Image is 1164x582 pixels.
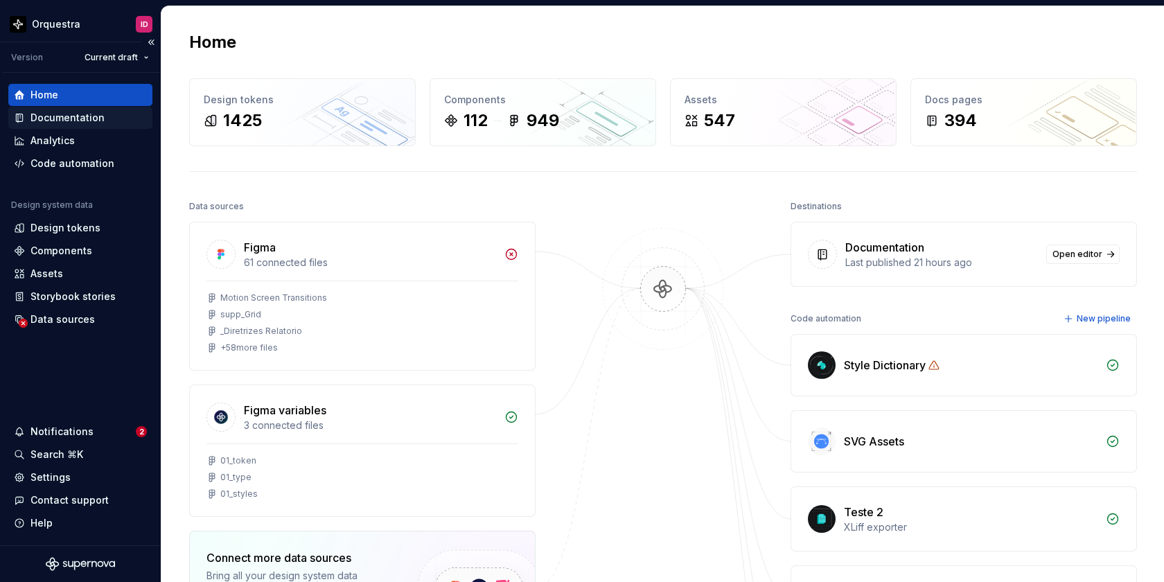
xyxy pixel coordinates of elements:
div: Components [444,93,642,107]
div: SVG Assets [844,433,904,450]
div: supp_Grid [220,309,261,320]
a: Assets [8,263,152,285]
a: Design tokens [8,217,152,239]
div: Orquestra [32,17,80,31]
div: Destinations [791,197,842,216]
div: Design tokens [204,93,401,107]
button: Search ⌘K [8,443,152,466]
div: Teste 2 [844,504,883,520]
h2: Home [189,31,236,53]
div: ID [141,19,148,30]
a: Code automation [8,152,152,175]
div: Documentation [845,239,924,256]
span: Current draft [85,52,138,63]
div: Notifications [30,425,94,439]
div: 1425 [223,109,262,132]
div: Code automation [791,309,861,328]
div: 01_styles [220,488,258,500]
div: Assets [30,267,63,281]
div: Components [30,244,92,258]
div: Data sources [30,312,95,326]
a: Components112949 [430,78,656,146]
span: New pipeline [1077,313,1131,324]
button: Current draft [78,48,155,67]
a: Figma61 connected filesMotion Screen Transitionssupp_Grid_Diretrizes Relatorio+58more files [189,222,536,371]
button: Notifications2 [8,421,152,443]
svg: Supernova Logo [46,557,115,571]
a: Figma variables3 connected files01_token01_type01_styles [189,385,536,517]
img: 2d16a307-6340-4442-b48d-ad77c5bc40e7.png [10,16,26,33]
div: XLiff exporter [844,520,1097,534]
div: Code automation [30,157,114,170]
a: Components [8,240,152,262]
a: Settings [8,466,152,488]
a: Home [8,84,152,106]
div: Contact support [30,493,109,507]
button: Collapse sidebar [141,33,161,52]
button: Help [8,512,152,534]
a: Open editor [1046,245,1120,264]
div: Storybook stories [30,290,116,303]
div: Figma variables [244,402,326,418]
div: Docs pages [925,93,1122,107]
div: Help [30,516,53,530]
a: Analytics [8,130,152,152]
div: Search ⌘K [30,448,83,461]
a: Data sources [8,308,152,330]
div: Design tokens [30,221,100,235]
button: New pipeline [1059,309,1137,328]
div: 61 connected files [244,256,496,270]
a: Storybook stories [8,285,152,308]
div: Style Dictionary [844,357,926,373]
span: Open editor [1052,249,1102,260]
div: 3 connected files [244,418,496,432]
span: 2 [136,426,147,437]
div: Analytics [30,134,75,148]
div: Data sources [189,197,244,216]
div: 01_token [220,455,256,466]
button: OrquestraID [3,9,158,39]
div: 01_type [220,472,252,483]
div: Design system data [11,200,93,211]
div: Home [30,88,58,102]
button: Contact support [8,489,152,511]
div: Motion Screen Transitions [220,292,327,303]
div: Documentation [30,111,105,125]
div: Figma [244,239,276,256]
a: Assets547 [670,78,897,146]
div: Connect more data sources [206,549,394,566]
div: 547 [704,109,735,132]
a: Docs pages394 [910,78,1137,146]
div: 112 [464,109,488,132]
div: Last published 21 hours ago [845,256,1038,270]
a: Design tokens1425 [189,78,416,146]
a: Documentation [8,107,152,129]
div: Version [11,52,43,63]
div: 949 [527,109,559,132]
div: Settings [30,470,71,484]
div: Assets [685,93,882,107]
div: + 58 more files [220,342,278,353]
div: 394 [944,109,977,132]
div: _Diretrizes Relatorio [220,326,302,337]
